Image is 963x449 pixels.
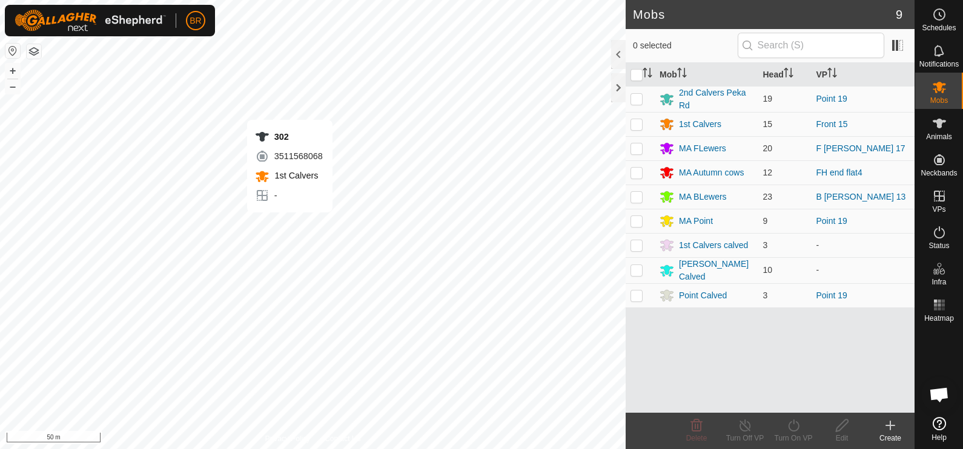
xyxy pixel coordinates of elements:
span: 19 [763,94,773,103]
div: 3511568068 [255,149,323,163]
div: MA BLewers [679,191,727,203]
a: Point 19 [816,94,847,103]
button: + [5,64,20,78]
span: 15 [763,119,773,129]
td: - [812,257,915,283]
button: – [5,79,20,94]
span: Status [928,242,949,249]
div: Create [866,433,915,444]
span: Mobs [930,97,948,104]
div: MA Autumn cows [679,166,744,179]
div: MA FLewers [679,142,726,155]
a: Privacy Policy [265,433,310,444]
a: Contact Us [325,433,360,444]
h2: Mobs [633,7,896,22]
div: MA Point [679,215,713,228]
a: F [PERSON_NAME] 17 [816,143,905,153]
div: Edit [818,433,866,444]
div: 302 [255,129,323,144]
div: Open chat [921,376,958,413]
span: 12 [763,168,773,177]
span: 23 [763,192,773,202]
p-sorticon: Activate to sort [784,70,793,79]
span: 10 [763,265,773,275]
p-sorticon: Activate to sort [677,70,687,79]
span: Infra [932,278,946,286]
span: VPs [932,206,945,213]
button: Reset Map [5,44,20,58]
span: 3 [763,240,768,250]
div: Turn Off VP [721,433,769,444]
a: FH end flat4 [816,168,862,177]
span: 20 [763,143,773,153]
span: Heatmap [924,315,954,322]
div: Turn On VP [769,433,818,444]
span: 9 [896,5,902,24]
div: [PERSON_NAME] Calved [679,258,753,283]
button: Map Layers [27,44,41,59]
th: Head [758,63,812,87]
a: Help [915,412,963,446]
a: Front 15 [816,119,848,129]
a: B [PERSON_NAME] 13 [816,192,906,202]
span: Notifications [919,61,959,68]
span: BR [190,15,201,27]
th: VP [812,63,915,87]
span: 9 [763,216,768,226]
div: Point Calved [679,289,727,302]
a: Point 19 [816,216,847,226]
span: Schedules [922,24,956,31]
span: 1st Calvers [272,171,319,180]
p-sorticon: Activate to sort [643,70,652,79]
span: Neckbands [921,169,957,177]
span: Help [932,434,947,441]
div: 1st Calvers calved [679,239,748,252]
span: Delete [686,434,707,442]
span: 0 selected [633,39,738,52]
th: Mob [655,63,758,87]
span: Animals [926,133,952,140]
div: - [255,188,323,203]
span: 3 [763,290,768,300]
div: 2nd Calvers Peka Rd [679,87,753,112]
a: Point 19 [816,290,847,300]
td: - [812,233,915,257]
input: Search (S) [738,33,884,58]
img: Gallagher Logo [15,10,166,31]
p-sorticon: Activate to sort [827,70,837,79]
div: 1st Calvers [679,118,721,131]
